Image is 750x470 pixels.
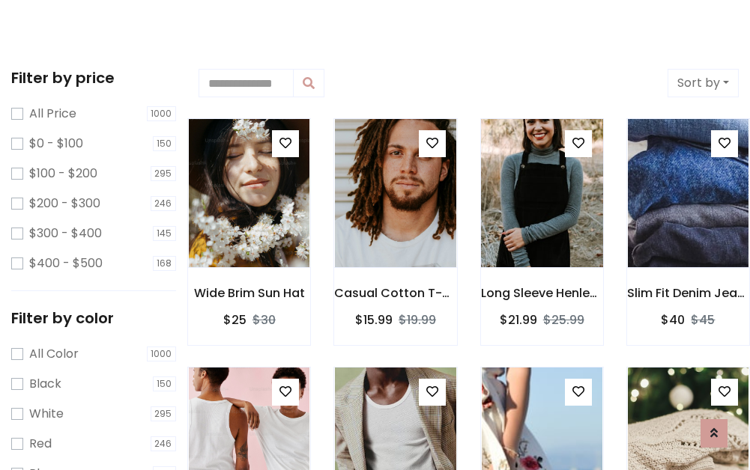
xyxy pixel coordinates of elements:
[11,69,176,87] h5: Filter by price
[29,375,61,393] label: Black
[627,286,749,300] h6: Slim Fit Denim Jeans
[151,436,177,451] span: 246
[543,311,584,329] del: $25.99
[188,286,310,300] h6: Wide Brim Sun Hat
[29,225,102,242] label: $300 - $400
[500,313,537,327] h6: $21.99
[147,106,177,121] span: 1000
[153,226,177,241] span: 145
[11,309,176,327] h5: Filter by color
[481,286,603,300] h6: Long Sleeve Henley T-Shirt
[29,195,100,213] label: $200 - $300
[153,136,177,151] span: 150
[29,105,76,123] label: All Price
[29,254,103,272] label: $400 - $500
[661,313,685,327] h6: $40
[691,311,715,329] del: $45
[252,311,276,329] del: $30
[223,313,247,327] h6: $25
[334,286,456,300] h6: Casual Cotton T-Shirt
[399,311,436,329] del: $19.99
[29,435,52,453] label: Red
[147,347,177,361] span: 1000
[151,166,177,181] span: 295
[153,256,177,271] span: 168
[29,405,64,423] label: White
[668,69,739,97] button: Sort by
[29,165,97,183] label: $100 - $200
[151,406,177,421] span: 295
[153,376,177,391] span: 150
[29,135,83,153] label: $0 - $100
[29,345,79,363] label: All Color
[355,313,393,327] h6: $15.99
[151,196,177,211] span: 246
